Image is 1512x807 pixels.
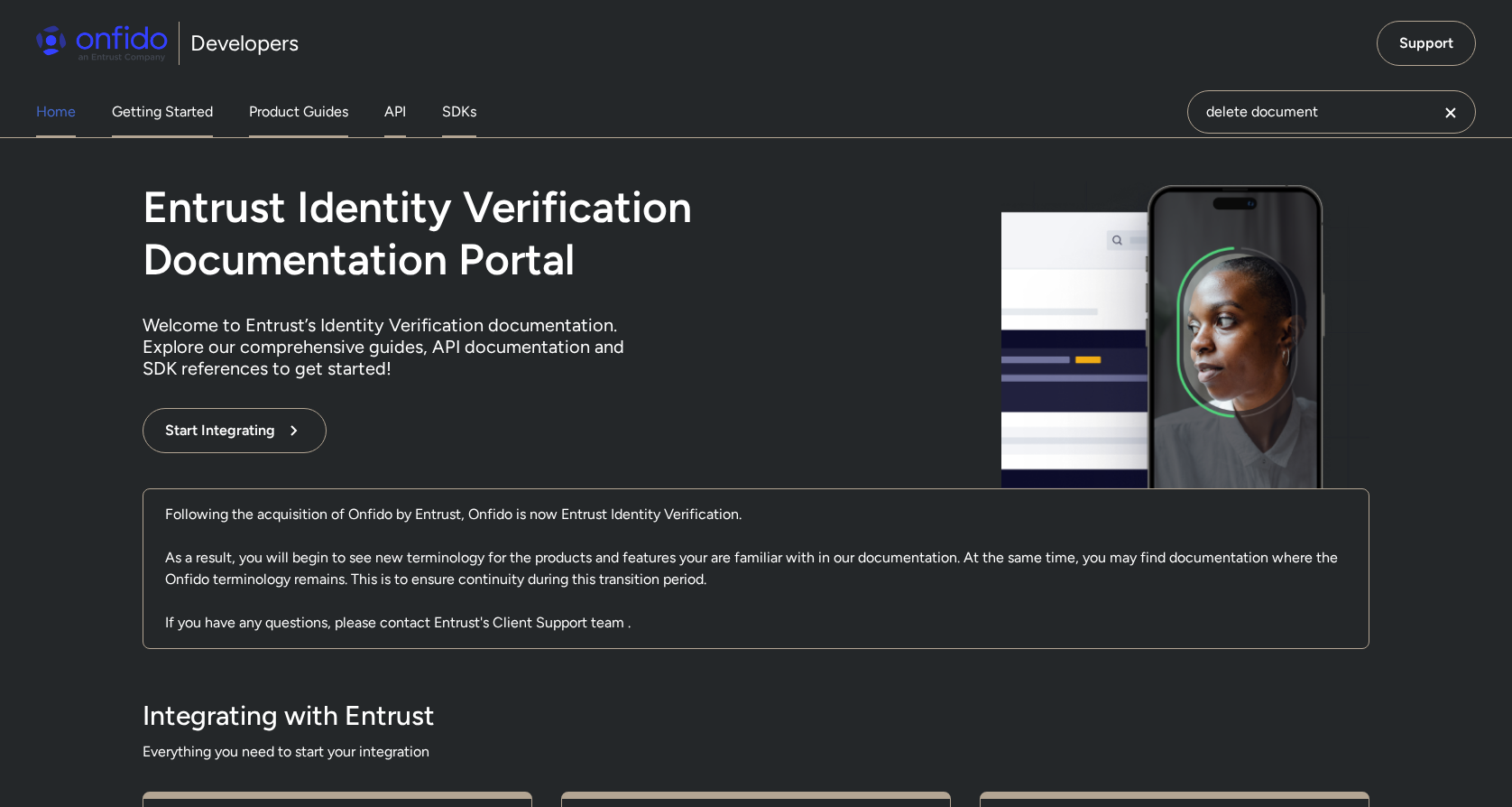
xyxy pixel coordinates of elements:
[143,408,327,453] button: Start Integrating
[1377,21,1476,66] a: Support
[112,87,213,137] a: Getting Started
[143,488,1369,649] div: Following the acquisition of Onfido by Entrust, Onfido is now Entrust Identity Verification. As a...
[143,314,648,379] p: Welcome to Entrust’s Identity Verification documentation. Explore our comprehensive guides, API d...
[190,29,299,58] h1: Developers
[143,698,1369,734] h3: Integrating with Entrust
[1440,102,1461,124] svg: Clear search field button
[249,87,348,137] a: Product Guides
[143,181,1001,285] h1: Entrust Identity Verification Documentation Portal
[434,614,628,631] a: Entrust's Client Support team
[1187,90,1476,134] input: Onfido search input field
[143,741,1369,763] span: Everything you need to start your integration
[442,87,476,137] a: SDKs
[36,25,168,61] img: Onfido Logo
[384,87,406,137] a: API
[143,408,1001,453] a: Start Integrating
[36,87,76,137] a: Home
